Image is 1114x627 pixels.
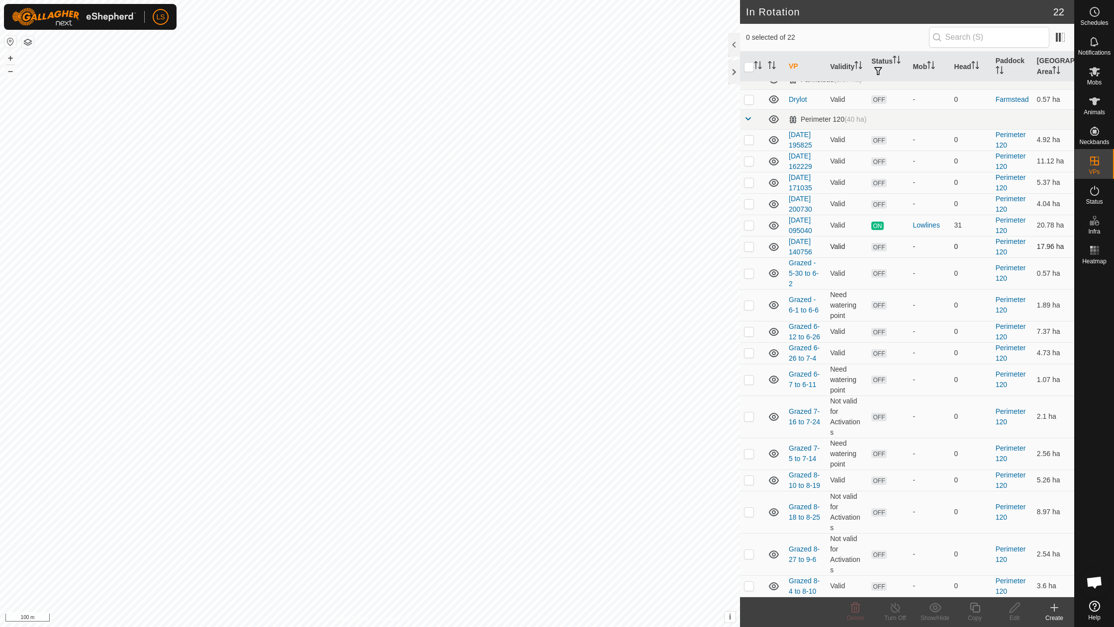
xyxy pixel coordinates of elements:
span: OFF [871,413,886,421]
a: Perimeter 120 [996,503,1026,521]
td: 2.56 ha [1033,438,1074,470]
td: 3.6 ha [1033,575,1074,597]
span: OFF [871,301,886,310]
td: 5.37 ha [1033,172,1074,193]
a: Grazed 7-5 to 7-14 [789,444,820,463]
input: Search (S) [929,27,1049,48]
p-sorticon: Activate to sort [971,63,979,71]
td: 0 [950,321,992,342]
span: OFF [871,200,886,209]
div: - [913,581,946,591]
a: Perimeter 120 [996,131,1026,149]
h2: In Rotation [746,6,1053,18]
div: Copy [955,614,995,623]
a: Help [1075,597,1114,625]
td: 0 [950,491,992,533]
div: Show/Hide [915,614,955,623]
span: (3.87 ha) [834,76,862,83]
a: Perimeter 120 [996,264,1026,282]
a: Perimeter 120 [996,152,1026,170]
span: OFF [871,136,886,145]
td: Need watering point [826,364,867,395]
td: Valid [826,151,867,172]
td: Valid [826,236,867,257]
td: 1.01 ha [1033,597,1074,618]
td: 0 [950,342,992,364]
span: OFF [871,179,886,187]
span: Heatmap [1082,258,1107,264]
a: Grazed 6-7 to 6-11 [789,370,820,389]
span: ON [871,222,883,230]
div: - [913,177,946,188]
div: - [913,549,946,559]
a: [DATE] 162229 [789,152,812,170]
td: Valid [826,193,867,215]
div: - [913,300,946,311]
td: 5.26 ha [1033,470,1074,491]
a: Perimeter 120 [996,577,1026,595]
span: Animals [1084,109,1105,115]
a: [DATE] 195825 [789,131,812,149]
span: OFF [871,95,886,104]
a: [DATE] 171035 [789,173,812,192]
td: 2.1 ha [1033,395,1074,438]
td: 4.73 ha [1033,342,1074,364]
td: Not valid for Activations [826,395,867,438]
a: Perimeter 120 [996,216,1026,235]
th: VP [785,52,826,82]
td: 0 [950,129,992,151]
a: Drylot [789,95,807,103]
img: Gallagher Logo [12,8,136,26]
a: Perimeter 120 [996,407,1026,426]
span: Delete [847,615,864,622]
p-sorticon: Activate to sort [1052,68,1060,76]
a: [DATE] 200730 [789,195,812,213]
a: Perimeter 120 [996,195,1026,213]
span: OFF [871,550,886,559]
p-sorticon: Activate to sort [893,57,901,65]
a: Perimeter 120 [996,237,1026,256]
td: Valid [826,215,867,236]
td: 2.54 ha [1033,533,1074,575]
a: Perimeter 120 [996,444,1026,463]
span: VPs [1089,169,1100,175]
span: OFF [871,508,886,517]
a: Privacy Policy [331,614,368,623]
div: - [913,507,946,517]
span: Mobs [1087,79,1102,85]
div: - [913,156,946,166]
a: [DATE] 095040 [789,216,812,235]
a: Grazed 8-18 to 8-25 [789,503,820,521]
td: 0 [950,89,992,109]
a: Perimeter 120 [996,173,1026,192]
a: Contact Us [380,614,409,623]
td: Valid [826,575,867,597]
td: 0 [950,575,992,597]
div: Open chat [1080,567,1110,597]
a: Perimeter 120 [996,545,1026,563]
div: - [913,411,946,422]
span: (40 ha) [844,115,866,123]
div: Turn Off [875,614,915,623]
td: 0 [950,172,992,193]
td: 17.96 ha [1033,236,1074,257]
span: LS [156,12,165,22]
a: Perimeter 120 [996,370,1026,389]
td: Valid [826,257,867,289]
div: - [913,449,946,459]
td: Not valid for Activations [826,533,867,575]
th: Paddock [992,52,1033,82]
div: - [913,241,946,252]
span: Neckbands [1079,139,1109,145]
span: OFF [871,269,886,278]
td: 0 [950,193,992,215]
p-sorticon: Activate to sort [754,63,762,71]
div: - [913,199,946,209]
th: Validity [826,52,867,82]
button: Reset Map [4,36,16,48]
button: – [4,65,16,77]
span: Notifications [1078,50,1111,56]
td: 0 [950,151,992,172]
td: 0.57 ha [1033,89,1074,109]
p-sorticon: Activate to sort [768,63,776,71]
